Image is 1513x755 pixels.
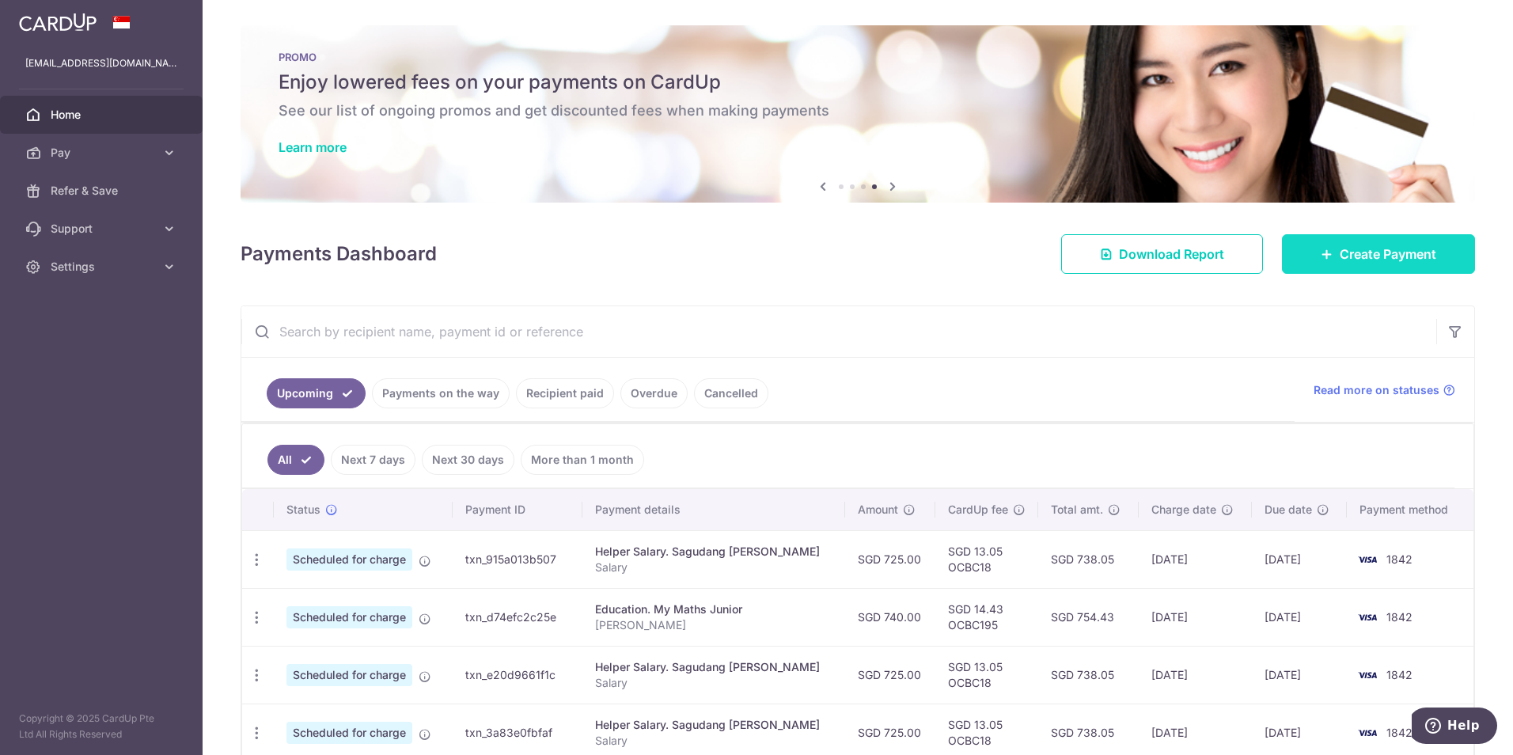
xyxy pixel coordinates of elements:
a: Download Report [1061,234,1263,274]
span: Read more on statuses [1314,382,1439,398]
span: Scheduled for charge [286,722,412,744]
span: Total amt. [1051,502,1103,518]
td: [DATE] [1252,530,1347,588]
p: PROMO [279,51,1437,63]
a: Next 7 days [331,445,415,475]
td: txn_d74efc2c25e [453,588,582,646]
p: [PERSON_NAME] [595,617,833,633]
td: SGD 738.05 [1038,646,1138,704]
span: Charge date [1151,502,1216,518]
td: [DATE] [1252,588,1347,646]
span: 1842 [1386,610,1413,624]
span: Refer & Save [51,183,155,199]
iframe: Opens a widget where you can find more information [1412,708,1497,747]
a: Cancelled [694,378,768,408]
div: Education. My Maths Junior [595,601,833,617]
span: Download Report [1119,245,1224,264]
a: Read more on statuses [1314,382,1455,398]
p: Salary [595,675,833,691]
a: More than 1 month [521,445,644,475]
span: Scheduled for charge [286,606,412,628]
th: Payment ID [453,489,582,530]
th: Payment method [1347,489,1473,530]
h4: Payments Dashboard [241,240,437,268]
td: SGD 738.05 [1038,530,1138,588]
td: [DATE] [1139,646,1252,704]
span: 1842 [1386,726,1413,739]
span: Status [286,502,320,518]
span: Amount [858,502,898,518]
p: [EMAIL_ADDRESS][DOMAIN_NAME] [25,55,177,71]
span: Pay [51,145,155,161]
a: All [267,445,324,475]
img: Bank Card [1352,550,1383,569]
span: 1842 [1386,552,1413,566]
img: CardUp [19,13,97,32]
td: txn_915a013b507 [453,530,582,588]
a: Create Payment [1282,234,1475,274]
img: Bank Card [1352,608,1383,627]
p: Salary [595,733,833,749]
span: Support [51,221,155,237]
td: SGD 725.00 [845,530,935,588]
td: SGD 13.05 OCBC18 [935,646,1038,704]
h6: See our list of ongoing promos and get discounted fees when making payments [279,101,1437,120]
a: Payments on the way [372,378,510,408]
a: Next 30 days [422,445,514,475]
a: Upcoming [267,378,366,408]
td: txn_e20d9661f1c [453,646,582,704]
td: SGD 14.43 OCBC195 [935,588,1038,646]
img: Latest Promos banner [241,25,1475,203]
td: SGD 725.00 [845,646,935,704]
th: Payment details [582,489,846,530]
a: Learn more [279,139,347,155]
h5: Enjoy lowered fees on your payments on CardUp [279,70,1437,95]
td: [DATE] [1139,588,1252,646]
span: 1842 [1386,668,1413,681]
span: Scheduled for charge [286,548,412,571]
a: Overdue [620,378,688,408]
span: Due date [1265,502,1312,518]
img: Bank Card [1352,666,1383,685]
span: Create Payment [1340,245,1436,264]
td: SGD 754.43 [1038,588,1138,646]
div: Helper Salary. Sagudang [PERSON_NAME] [595,544,833,560]
div: Helper Salary. Sagudang [PERSON_NAME] [595,717,833,733]
span: Settings [51,259,155,275]
span: CardUp fee [948,502,1008,518]
input: Search by recipient name, payment id or reference [241,306,1436,357]
td: SGD 740.00 [845,588,935,646]
p: Salary [595,560,833,575]
td: SGD 13.05 OCBC18 [935,530,1038,588]
td: [DATE] [1139,530,1252,588]
td: [DATE] [1252,646,1347,704]
div: Helper Salary. Sagudang [PERSON_NAME] [595,659,833,675]
span: Scheduled for charge [286,664,412,686]
span: Home [51,107,155,123]
a: Recipient paid [516,378,614,408]
img: Bank Card [1352,723,1383,742]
